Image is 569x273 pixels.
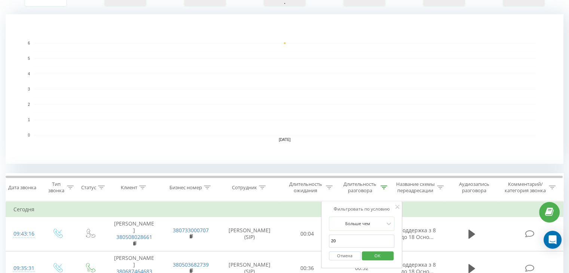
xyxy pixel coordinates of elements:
[81,184,96,191] div: Статус
[219,217,280,251] td: [PERSON_NAME] (SIP)
[28,56,30,61] text: 5
[279,138,291,142] text: [DATE]
[28,118,30,122] text: 1
[28,41,30,45] text: 6
[47,181,65,194] div: Тип звонка
[329,251,361,261] button: Отмена
[362,251,394,261] button: OK
[341,181,379,194] div: Длительность разговора
[8,184,36,191] div: Дата звонка
[28,133,30,137] text: 0
[6,14,563,164] svg: A chart.
[6,202,563,217] td: Сегодня
[169,184,202,191] div: Бизнес номер
[452,181,496,194] div: Аудиозапись разговора
[329,234,395,248] input: 00:00
[116,233,152,240] a: 380508028661
[399,227,436,240] span: Поддержка з 8 до 18 Осно...
[503,181,547,194] div: Комментарий/категория звонка
[13,227,33,241] div: 09:43:16
[121,184,137,191] div: Клиент
[28,72,30,76] text: 4
[173,261,209,268] a: 380503682739
[329,205,395,213] div: Фильтровать по условию
[232,184,257,191] div: Сотрудник
[367,250,388,261] span: OK
[287,181,324,194] div: Длительность ожидания
[396,181,435,194] div: Название схемы переадресации
[28,102,30,107] text: 2
[280,217,334,251] td: 00:04
[544,231,562,249] div: Open Intercom Messenger
[173,227,209,234] a: 380733000707
[106,217,162,251] td: [PERSON_NAME]
[28,87,30,91] text: 3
